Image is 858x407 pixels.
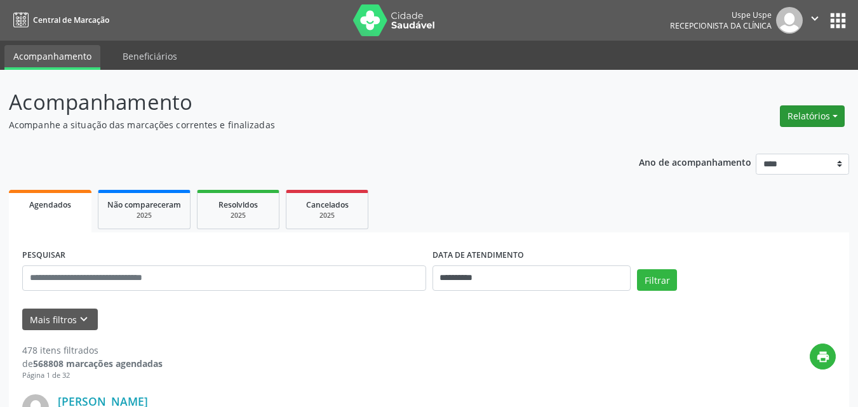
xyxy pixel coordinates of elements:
img: img [776,7,803,34]
button:  [803,7,827,34]
a: Acompanhamento [4,45,100,70]
div: 2025 [206,211,270,220]
a: Central de Marcação [9,10,109,30]
div: de [22,357,163,370]
span: Central de Marcação [33,15,109,25]
a: Beneficiários [114,45,186,67]
div: Uspe Uspe [670,10,772,20]
button: Mais filtroskeyboard_arrow_down [22,309,98,331]
i: print [816,350,830,364]
p: Acompanhamento [9,86,597,118]
p: Acompanhe a situação das marcações correntes e finalizadas [9,118,597,131]
label: DATA DE ATENDIMENTO [432,246,524,265]
i: keyboard_arrow_down [77,312,91,326]
button: Filtrar [637,269,677,291]
strong: 568808 marcações agendadas [33,357,163,370]
span: Agendados [29,199,71,210]
span: Não compareceram [107,199,181,210]
button: apps [827,10,849,32]
div: 2025 [295,211,359,220]
div: Página 1 de 32 [22,370,163,381]
i:  [808,11,822,25]
label: PESQUISAR [22,246,65,265]
div: 2025 [107,211,181,220]
button: print [810,344,836,370]
span: Cancelados [306,199,349,210]
div: 478 itens filtrados [22,344,163,357]
span: Resolvidos [218,199,258,210]
p: Ano de acompanhamento [639,154,751,170]
span: Recepcionista da clínica [670,20,772,31]
button: Relatórios [780,105,845,127]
